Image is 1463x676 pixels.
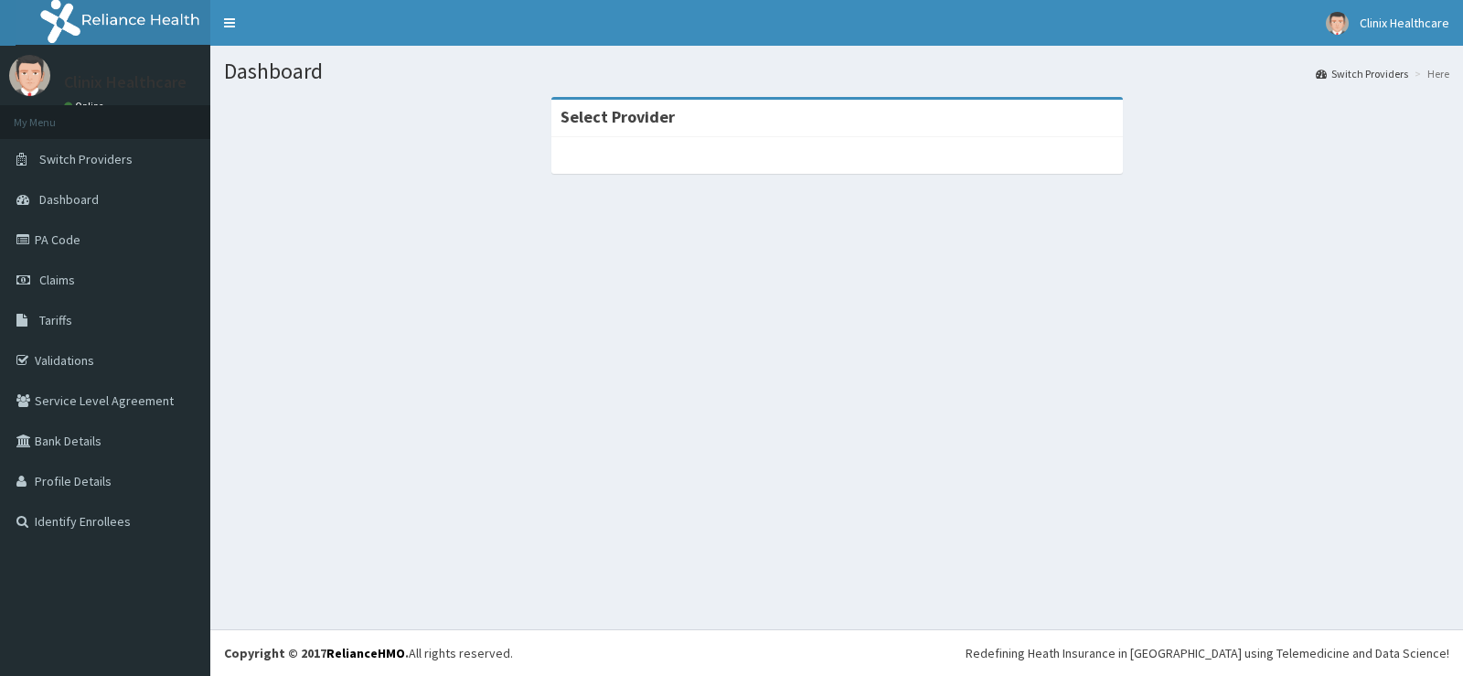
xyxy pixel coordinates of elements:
[39,151,133,167] span: Switch Providers
[224,645,409,661] strong: Copyright © 2017 .
[224,59,1449,83] h1: Dashboard
[9,55,50,96] img: User Image
[326,645,405,661] a: RelianceHMO
[1316,66,1408,81] a: Switch Providers
[64,100,108,113] a: Online
[39,272,75,288] span: Claims
[39,312,72,328] span: Tariffs
[1410,66,1449,81] li: Here
[39,191,99,208] span: Dashboard
[210,629,1463,676] footer: All rights reserved.
[561,106,675,127] strong: Select Provider
[1326,12,1349,35] img: User Image
[64,74,187,91] p: Clinix Healthcare
[1360,15,1449,31] span: Clinix Healthcare
[966,644,1449,662] div: Redefining Heath Insurance in [GEOGRAPHIC_DATA] using Telemedicine and Data Science!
